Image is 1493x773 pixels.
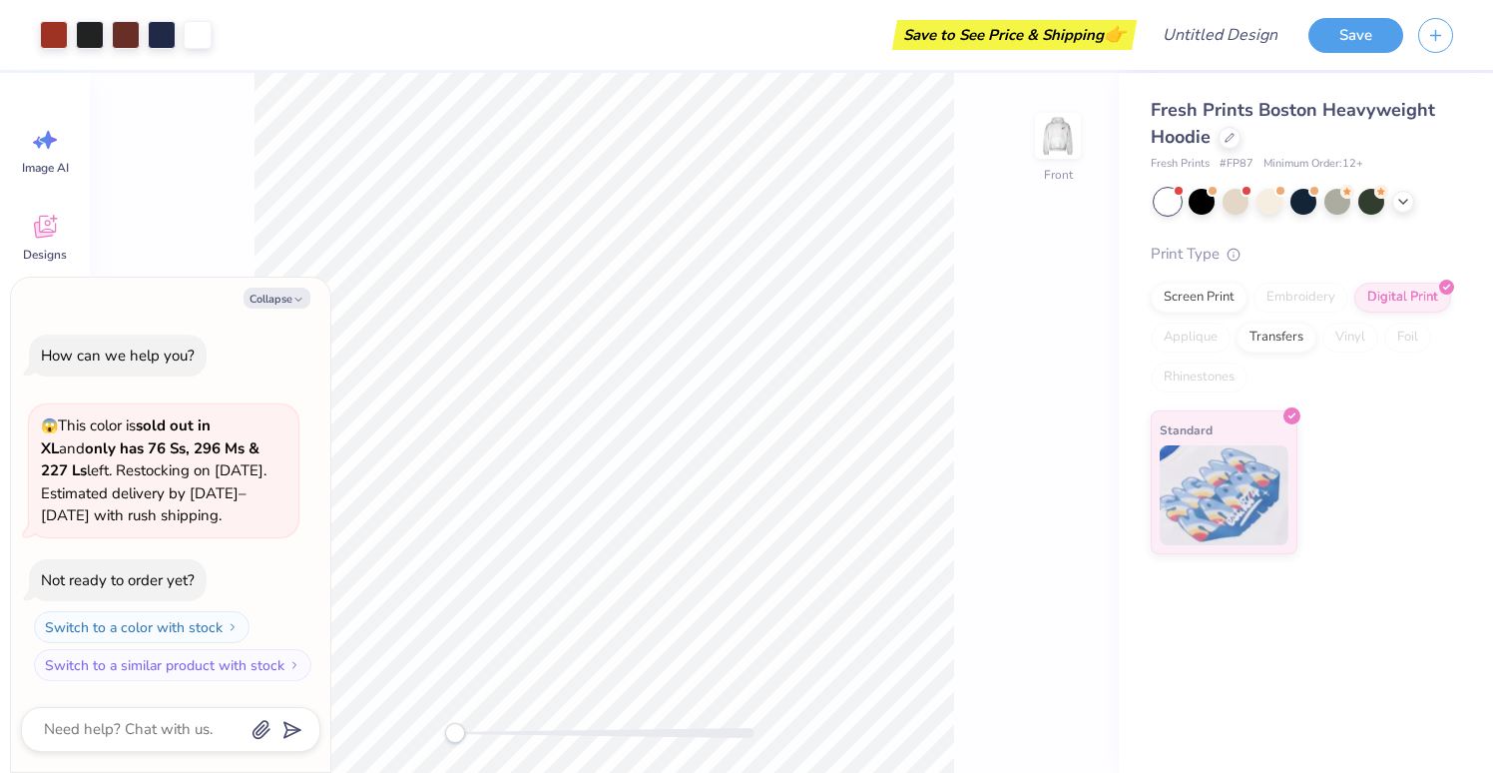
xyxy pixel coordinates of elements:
[1160,419,1213,440] span: Standard
[1253,283,1348,313] div: Embroidery
[1263,156,1363,173] span: Minimum Order: 12 +
[1237,323,1316,353] div: Transfers
[445,723,465,743] div: Accessibility label
[1038,116,1078,156] img: Front
[23,247,67,263] span: Designs
[1151,243,1453,266] div: Print Type
[41,346,195,366] div: How can we help you?
[41,570,195,590] div: Not ready to order yet?
[1308,18,1403,53] button: Save
[1104,22,1126,46] span: 👉
[1384,323,1431,353] div: Foil
[1147,15,1293,55] input: Untitled Design
[1151,156,1210,173] span: Fresh Prints
[227,621,239,633] img: Switch to a color with stock
[1151,98,1435,149] span: Fresh Prints Boston Heavyweight Hoodie
[34,649,311,681] button: Switch to a similar product with stock
[1160,445,1288,545] img: Standard
[34,611,249,643] button: Switch to a color with stock
[244,288,310,309] button: Collapse
[1151,283,1247,313] div: Screen Print
[1220,156,1253,173] span: # FP87
[1044,166,1073,184] div: Front
[288,659,300,671] img: Switch to a similar product with stock
[1151,323,1231,353] div: Applique
[41,415,211,458] strong: sold out in XL
[41,415,266,525] span: This color is and left. Restocking on [DATE]. Estimated delivery by [DATE]–[DATE] with rush shipp...
[897,20,1132,50] div: Save to See Price & Shipping
[1151,363,1247,392] div: Rhinestones
[1322,323,1378,353] div: Vinyl
[22,160,69,176] span: Image AI
[41,438,259,481] strong: only has 76 Ss, 296 Ms & 227 Ls
[1354,283,1451,313] div: Digital Print
[41,416,58,435] span: 😱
